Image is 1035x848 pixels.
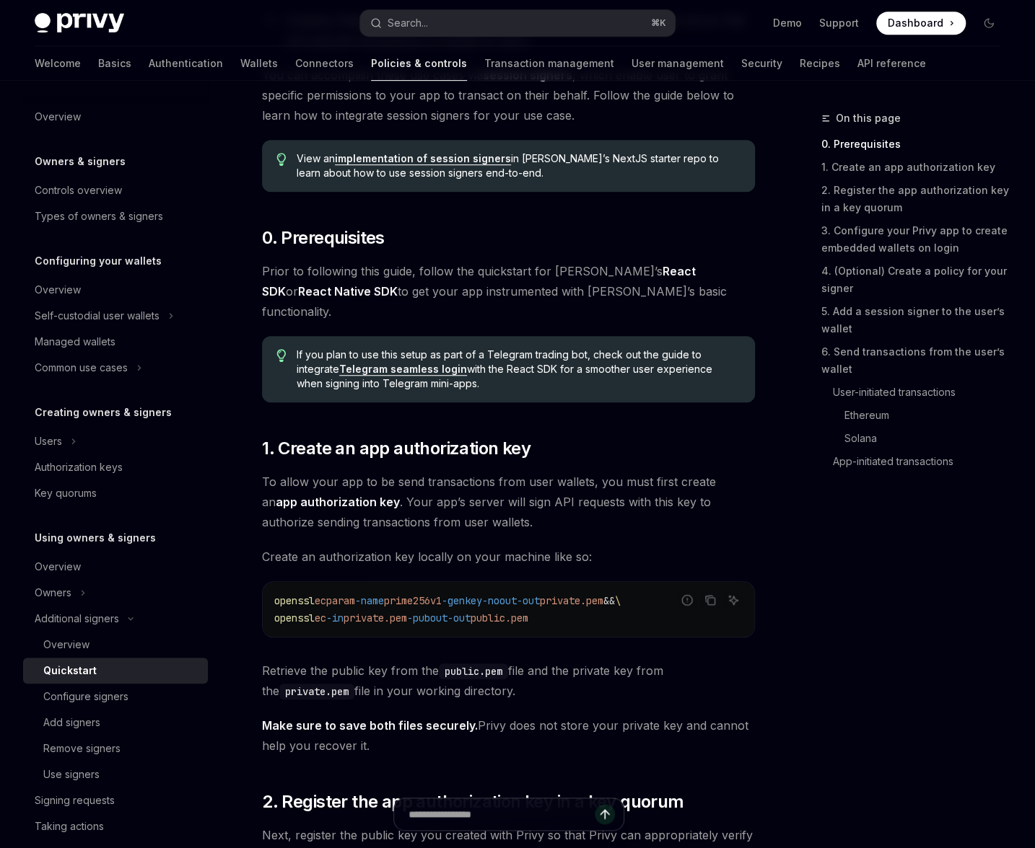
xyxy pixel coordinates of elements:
h5: Owners & signers [35,153,126,170]
span: Dashboard [888,16,943,30]
div: Additional signers [35,610,119,627]
a: Types of owners & signers [23,203,208,229]
button: Report incorrect code [678,591,696,609]
div: Types of owners & signers [35,208,163,225]
code: private.pem [279,684,354,699]
strong: Make sure to save both files securely. [262,718,478,733]
button: Toggle dark mode [977,12,1000,35]
a: API reference [857,46,926,81]
span: private.pem [540,594,603,607]
span: prime256v1 [384,594,442,607]
span: && [603,594,615,607]
span: Privy does not store your private key and cannot help you recover it. [262,715,755,756]
span: ecparam [315,594,355,607]
button: Open search [360,10,674,36]
a: Overview [23,632,208,658]
a: 4. (Optional) Create a policy for your signer [821,260,1012,300]
div: Configure signers [43,688,128,705]
button: Toggle Common use cases section [23,355,208,381]
a: User management [632,46,724,81]
a: Overview [23,554,208,580]
div: Authorization keys [35,459,123,476]
code: public.pem [439,663,508,679]
span: ⌘ K [651,17,666,29]
a: Authentication [149,46,223,81]
span: public.pem [471,611,528,624]
div: Managed wallets [35,333,115,350]
span: If you plan to use this setup as part of a Telegram trading bot, check out the guide to integrate... [297,348,741,391]
span: Retrieve the public key from the file and the private key from the file in your working directory. [262,661,755,701]
div: Controls overview [35,182,122,199]
span: openssl [274,594,315,607]
span: -noout [482,594,517,607]
a: Solana [821,427,1012,450]
span: 1. Create an app authorization key [262,437,530,460]
span: 0. Prerequisites [262,226,384,249]
a: 5. Add a session signer to the user’s wallet [821,300,1012,340]
a: Ethereum [821,404,1012,427]
button: Ask AI [724,591,743,609]
a: Key quorums [23,480,208,506]
a: Managed wallets [23,329,208,355]
span: -pubout [407,611,447,624]
svg: Tip [276,153,287,166]
a: Policies & controls [371,46,467,81]
div: Common use cases [35,359,128,376]
a: Signing requests [23,787,208,813]
span: -genkey [442,594,482,607]
a: 2. Register the app authorization key in a key quorum [821,179,1012,219]
span: ec [315,611,326,624]
a: Security [741,46,782,81]
div: Owners [35,584,71,601]
a: Controls overview [23,177,208,203]
a: Basics [98,46,131,81]
a: Use signers [23,761,208,787]
a: React Native SDK [298,284,398,299]
button: Copy the contents from the code block [701,591,720,609]
span: To allow your app to be send transactions from user wallets, you must first create an . Your app’... [262,472,755,532]
h5: Creating owners & signers [35,404,172,421]
div: Key quorums [35,485,97,502]
strong: app authorization key [276,495,400,509]
div: Remove signers [43,740,121,757]
span: \ [615,594,621,607]
span: On this page [836,110,901,127]
span: Create an authorization key locally on your machine like so: [262,547,755,567]
a: Telegram seamless login [339,363,467,376]
span: -out [447,611,471,624]
div: Overview [35,281,81,299]
a: Demo [773,16,802,30]
button: Toggle Additional signers section [23,606,208,632]
a: Add signers [23,710,208,736]
a: App-initiated transactions [821,450,1012,473]
div: Overview [35,108,81,125]
h5: Using owners & signers [35,529,156,547]
a: Configure signers [23,684,208,710]
a: Connectors [295,46,354,81]
a: Taking actions [23,813,208,839]
span: -out [517,594,540,607]
a: Welcome [35,46,81,81]
span: You can accomplish these use cases via , which enable user to grant specific permissions to your ... [262,65,755,125]
div: Add signers [43,714,100,731]
a: 3. Configure your Privy app to create embedded wallets on login [821,219,1012,260]
a: Authorization keys [23,454,208,480]
input: Ask a question... [409,798,595,830]
button: Toggle Owners section [23,580,208,606]
a: Transaction management [484,46,614,81]
div: Signing requests [35,792,115,809]
a: User-initiated transactions [821,381,1012,404]
div: Overview [43,636,89,653]
div: Overview [35,558,81,575]
h5: Configuring your wallets [35,252,162,270]
a: 1. Create an app authorization key [821,156,1012,179]
div: Use signers [43,766,100,783]
a: Wallets [240,46,278,81]
img: dark logo [35,13,124,33]
a: Remove signers [23,736,208,761]
span: openssl [274,611,315,624]
a: Recipes [800,46,840,81]
div: Self-custodial user wallets [35,307,160,324]
div: Taking actions [35,818,104,835]
a: 6. Send transactions from the user’s wallet [821,340,1012,381]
